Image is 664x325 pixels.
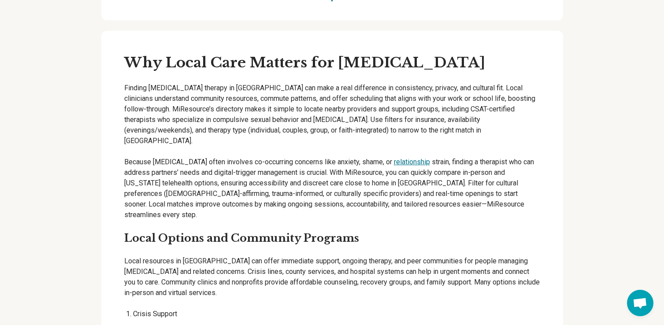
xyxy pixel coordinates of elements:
[124,83,540,220] p: Finding [MEDICAL_DATA] therapy in [GEOGRAPHIC_DATA] can make a real difference in consistency, pr...
[133,309,540,319] li: Crisis Support
[124,232,359,244] strong: Local Options and Community Programs
[392,158,432,166] a: relationship
[394,158,430,166] span: relationship
[124,256,540,298] p: Local resources in [GEOGRAPHIC_DATA] can offer immediate support, ongoing therapy, and peer commu...
[627,290,653,316] div: Open chat
[124,54,485,71] strong: Why Local Care Matters for [MEDICAL_DATA]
